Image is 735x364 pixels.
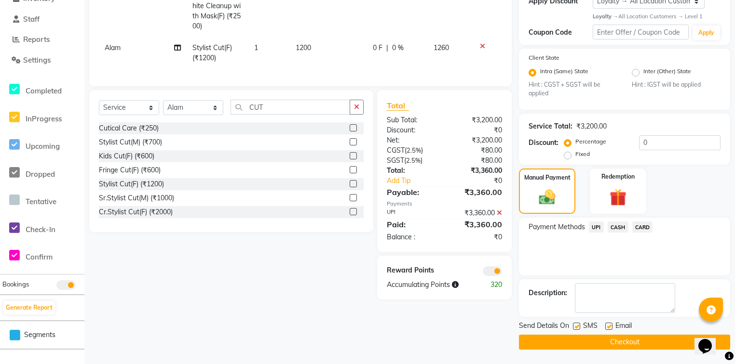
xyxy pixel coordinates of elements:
[380,135,445,145] div: Net:
[26,86,62,95] span: Completed
[380,125,445,135] div: Discount:
[604,187,632,208] img: _gift.svg
[99,165,161,175] div: Fringe Cut(F) (₹600)
[529,121,572,131] div: Service Total:
[434,43,449,52] span: 1260
[380,280,477,290] div: Accumulating Points
[99,179,164,189] div: Stylist Cut(F) (₹1200)
[406,156,421,164] span: 2.5%
[2,34,82,45] a: Reports
[99,151,154,161] div: Kids Cut(F) (₹600)
[589,221,604,233] span: UPI
[2,55,82,66] a: Settings
[524,173,571,182] label: Manual Payment
[192,43,232,62] span: Stylist Cut(F) (₹1200)
[593,25,689,39] input: Enter Offer / Coupon Code
[26,197,56,206] span: Tentative
[444,115,509,125] div: ₹3,200.00
[540,67,588,78] label: Intra (Same) State
[407,146,421,154] span: 2.5%
[99,193,174,203] div: Sr.Stylist Cut(M) (₹1000)
[380,115,445,125] div: Sub Total:
[615,321,632,333] span: Email
[380,156,445,166] div: ( )
[387,101,409,111] span: Total
[23,14,40,24] span: Staff
[694,325,725,354] iframe: chat widget
[444,219,509,230] div: ₹3,360.00
[444,125,509,135] div: ₹0
[254,43,258,52] span: 1
[26,114,62,123] span: InProgress
[231,100,350,115] input: Search or Scan
[26,142,60,151] span: Upcoming
[583,321,598,333] span: SMS
[608,221,628,233] span: CASH
[373,43,382,53] span: 0 F
[380,186,445,198] div: Payable:
[632,221,653,233] span: CARD
[387,146,405,155] span: CGST
[529,80,617,98] small: Hint : CGST + SGST will be applied
[529,27,593,38] div: Coupon Code
[632,80,721,89] small: Hint : IGST will be applied
[444,186,509,198] div: ₹3,360.00
[519,321,569,333] span: Send Details On
[99,123,159,133] div: Cutical Care (₹250)
[2,280,29,288] span: Bookings
[444,156,509,166] div: ₹80.00
[380,208,445,218] div: UPI
[593,13,721,21] div: All Location Customers → Level 1
[601,172,635,181] label: Redemption
[444,166,509,176] div: ₹3,360.00
[296,43,311,52] span: 1200
[387,200,502,208] div: Payments
[519,335,730,350] button: Checkout
[444,232,509,242] div: ₹0
[23,35,50,44] span: Reports
[380,265,445,276] div: Reward Points
[387,156,404,165] span: SGST
[693,26,720,40] button: Apply
[444,145,509,156] div: ₹80.00
[529,138,558,148] div: Discount:
[26,169,55,179] span: Dropped
[24,330,55,340] span: Segments
[529,53,559,62] label: Client State
[643,67,691,78] label: Inter (Other) State
[105,43,121,52] span: Alam
[380,232,445,242] div: Balance :
[3,301,55,314] button: Generate Report
[380,219,445,230] div: Paid:
[392,43,404,53] span: 0 %
[593,13,618,20] strong: Loyalty →
[380,166,445,176] div: Total:
[455,176,509,186] div: ₹0
[529,288,567,298] div: Description:
[26,252,53,261] span: Confirm
[444,135,509,145] div: ₹3,200.00
[99,137,162,147] div: Stylist Cut(M) (₹700)
[2,14,82,25] a: Staff
[477,280,509,290] div: 320
[386,43,388,53] span: |
[529,222,585,232] span: Payment Methods
[380,145,445,156] div: ( )
[23,55,51,65] span: Settings
[575,150,590,158] label: Fixed
[575,137,606,146] label: Percentage
[380,176,455,186] a: Add Tip
[444,208,509,218] div: ₹3,360.00
[99,207,173,217] div: Cr.Stylist Cut(F) (₹2000)
[26,225,55,234] span: Check-In
[576,121,607,131] div: ₹3,200.00
[534,188,560,207] img: _cash.svg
